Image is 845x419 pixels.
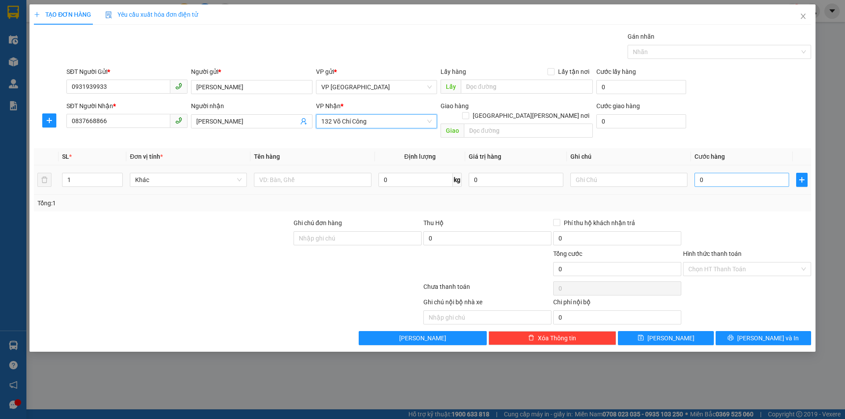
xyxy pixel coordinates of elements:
[469,173,563,187] input: 0
[694,153,725,160] span: Cước hàng
[422,282,552,297] div: Chưa thanh toán
[175,83,182,90] span: phone
[34,11,40,18] span: plus
[37,173,51,187] button: delete
[321,115,432,128] span: 132 Võ Chí Công
[560,218,639,228] span: Phí thu hộ khách nhận trả
[461,80,593,94] input: Dọc đường
[37,198,326,208] div: Tổng: 1
[175,117,182,124] span: phone
[441,80,461,94] span: Lấy
[800,13,807,20] span: close
[796,173,808,187] button: plus
[469,153,501,160] span: Giá trị hàng
[797,176,807,183] span: plus
[43,117,56,124] span: plus
[254,153,280,160] span: Tên hàng
[791,4,816,29] button: Close
[359,331,487,345] button: [PERSON_NAME]
[300,118,307,125] span: user-add
[62,153,69,160] span: SL
[441,68,466,75] span: Lấy hàng
[423,219,444,226] span: Thu Hộ
[66,101,187,111] div: SĐT Người Nhận
[316,67,437,77] div: VP gửi
[399,333,446,343] span: [PERSON_NAME]
[737,333,799,343] span: [PERSON_NAME] và In
[647,333,694,343] span: [PERSON_NAME]
[404,153,436,160] span: Định lượng
[191,67,312,77] div: Người gửi
[191,101,312,111] div: Người nhận
[464,124,593,138] input: Dọc đường
[489,331,617,345] button: deleteXóa Thông tin
[553,250,582,257] span: Tổng cước
[596,114,686,128] input: Cước giao hàng
[130,153,163,160] span: Đơn vị tính
[727,335,734,342] span: printer
[553,297,681,310] div: Chi phí nội bộ
[316,102,341,109] span: VP Nhận
[66,67,187,77] div: SĐT Người Gửi
[570,173,687,187] input: Ghi Chú
[441,124,464,138] span: Giao
[469,111,593,120] span: [GEOGRAPHIC_DATA][PERSON_NAME] nơi
[105,11,112,18] img: icon
[567,148,691,165] th: Ghi chú
[42,113,56,128] button: plus
[596,68,636,75] label: Cước lấy hàng
[453,173,462,187] span: kg
[321,80,432,94] span: VP Đà Nẵng
[294,219,342,226] label: Ghi chú đơn hàng
[135,173,242,186] span: Khác
[555,67,593,77] span: Lấy tận nơi
[628,33,654,40] label: Gán nhãn
[538,333,576,343] span: Xóa Thông tin
[638,335,644,342] span: save
[596,102,640,109] label: Cước giao hàng
[423,297,551,310] div: Ghi chú nội bộ nhà xe
[34,11,91,18] span: TẠO ĐƠN HÀNG
[441,102,469,109] span: Giao hàng
[618,331,713,345] button: save[PERSON_NAME]
[528,335,534,342] span: delete
[423,310,551,324] input: Nhập ghi chú
[105,11,198,18] span: Yêu cầu xuất hóa đơn điện tử
[254,173,371,187] input: VD: Bàn, Ghế
[294,231,422,245] input: Ghi chú đơn hàng
[596,80,686,94] input: Cước lấy hàng
[683,250,742,257] label: Hình thức thanh toán
[716,331,811,345] button: printer[PERSON_NAME] và In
